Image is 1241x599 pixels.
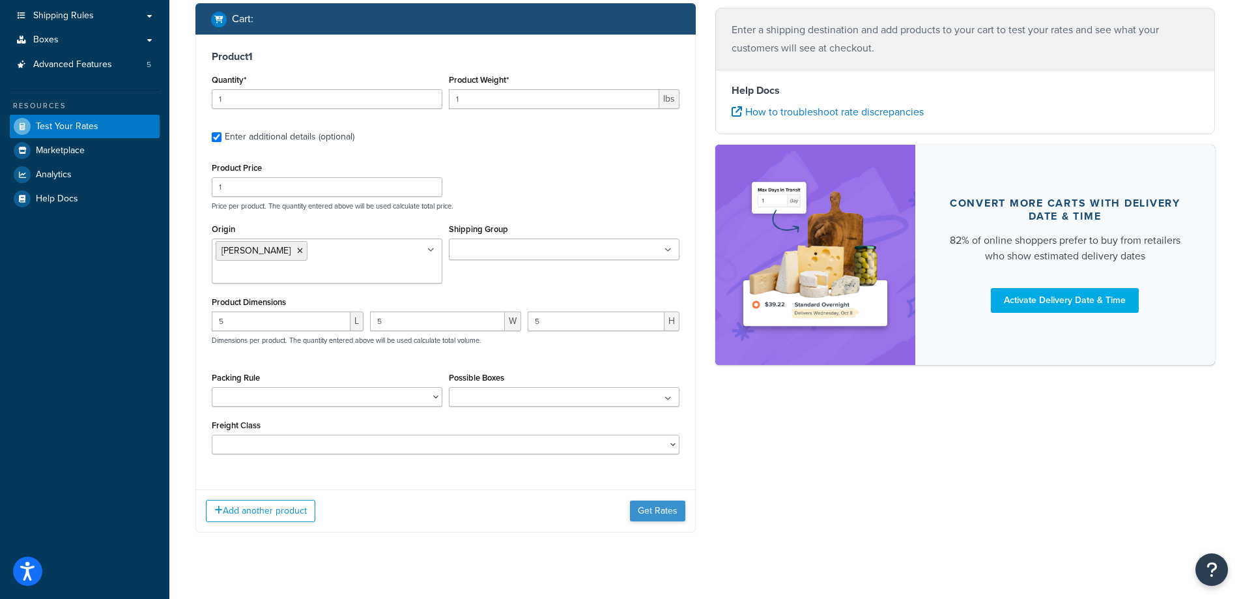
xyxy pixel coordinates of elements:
input: Enter additional details (optional) [212,132,221,142]
span: Boxes [33,35,59,46]
label: Product Weight* [449,75,509,85]
a: Shipping Rules [10,4,160,28]
label: Possible Boxes [449,373,504,383]
span: Test Your Rates [36,121,98,132]
span: Advanced Features [33,59,112,70]
button: Open Resource Center [1195,553,1228,586]
div: Enter additional details (optional) [225,128,354,146]
span: H [664,312,679,331]
button: Get Rates [630,501,685,521]
li: Advanced Features [10,53,160,77]
p: Price per product. The quantity entered above will be used calculate total price. [208,201,683,211]
div: Convert more carts with delivery date & time [947,197,1184,223]
label: Freight Class [212,420,261,430]
a: Activate Delivery Date & Time [991,288,1139,313]
a: Marketplace [10,139,160,162]
button: Add another product [206,500,315,522]
label: Product Price [212,163,262,173]
span: 5 [147,59,151,70]
span: Shipping Rules [33,10,94,22]
h2: Cart : [232,13,253,25]
label: Origin [212,224,235,234]
div: Resources [10,100,160,111]
h4: Help Docs [732,83,1199,98]
span: lbs [659,89,679,109]
span: Analytics [36,169,72,181]
h3: Product 1 [212,50,679,63]
div: 82% of online shoppers prefer to buy from retailers who show estimated delivery dates [947,233,1184,264]
p: Dimensions per product. The quantity entered above will be used calculate total volume. [208,336,481,345]
label: Packing Rule [212,373,260,383]
p: Enter a shipping destination and add products to your cart to test your rates and see what your c... [732,21,1199,57]
a: Analytics [10,163,160,186]
label: Shipping Group [449,224,508,234]
label: Product Dimensions [212,297,286,307]
label: Quantity* [212,75,246,85]
a: How to troubleshoot rate discrepancies [732,104,924,119]
a: Advanced Features5 [10,53,160,77]
a: Help Docs [10,187,160,211]
span: [PERSON_NAME] [221,244,291,257]
span: Marketplace [36,145,85,156]
a: Test Your Rates [10,115,160,138]
span: Help Docs [36,194,78,205]
input: 0.00 [449,89,659,109]
a: Boxes [10,28,160,52]
img: feature-image-ddt-36eae7f7280da8017bfb280eaccd9c446f90b1fe08728e4019434db127062ab4.png [735,164,896,345]
span: L [350,312,364,331]
span: W [505,312,521,331]
input: 0.0 [212,89,442,109]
